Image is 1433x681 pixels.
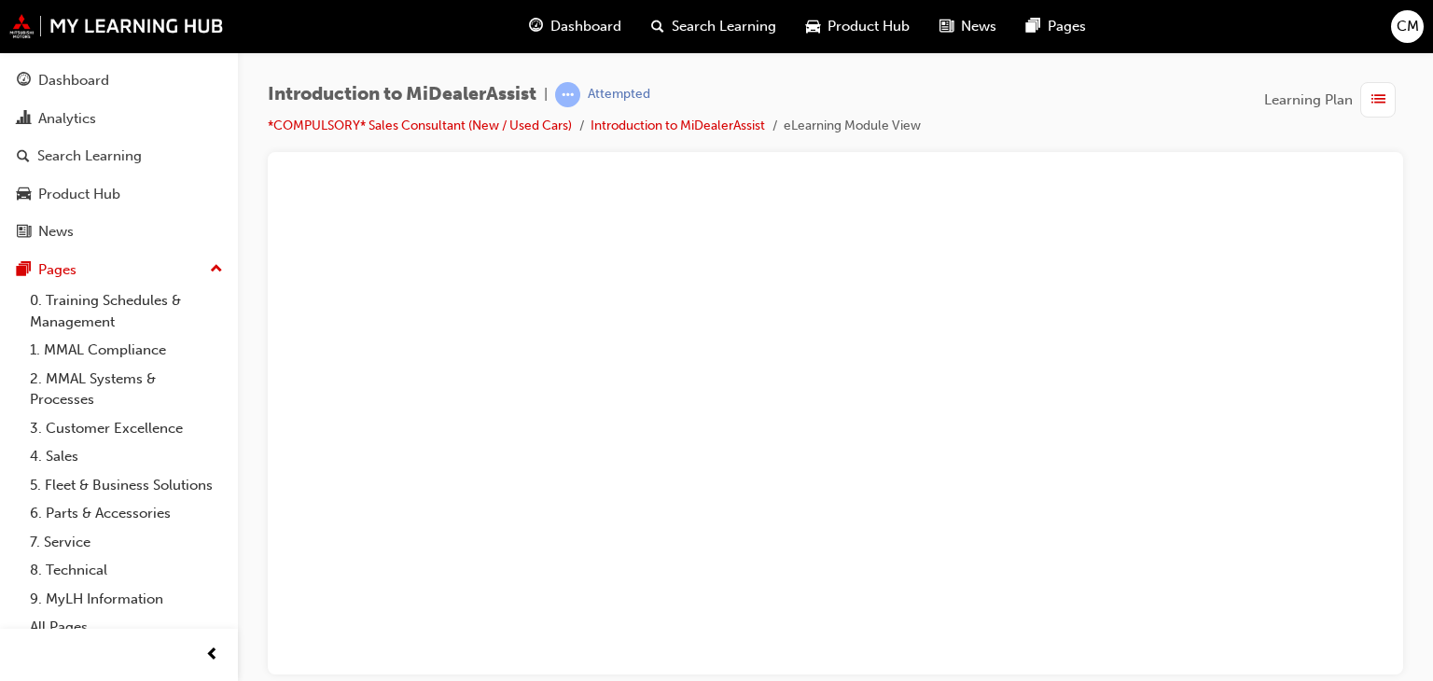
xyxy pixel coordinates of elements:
[9,14,224,38] img: mmal
[529,15,543,38] span: guage-icon
[38,259,77,281] div: Pages
[514,7,636,46] a: guage-iconDashboard
[588,86,650,104] div: Attempted
[17,187,31,203] span: car-icon
[961,16,996,37] span: News
[22,414,230,443] a: 3. Customer Excellence
[38,70,109,91] div: Dashboard
[651,15,664,38] span: search-icon
[210,257,223,282] span: up-icon
[205,644,219,667] span: prev-icon
[38,184,120,205] div: Product Hub
[22,528,230,557] a: 7. Service
[555,82,580,107] span: learningRecordVerb_ATTEMPT-icon
[1011,7,1101,46] a: pages-iconPages
[939,15,953,38] span: news-icon
[1026,15,1040,38] span: pages-icon
[544,84,548,105] span: |
[791,7,925,46] a: car-iconProduct Hub
[268,118,572,133] a: *COMPULSORY* Sales Consultant (New / Used Cars)
[22,556,230,585] a: 8. Technical
[17,73,31,90] span: guage-icon
[636,7,791,46] a: search-iconSearch Learning
[22,585,230,614] a: 9. MyLH Information
[22,365,230,414] a: 2. MMAL Systems & Processes
[1264,90,1353,111] span: Learning Plan
[22,613,230,642] a: All Pages
[17,148,30,165] span: search-icon
[7,139,230,174] a: Search Learning
[7,177,230,212] a: Product Hub
[1048,16,1086,37] span: Pages
[7,253,230,287] button: Pages
[37,146,142,167] div: Search Learning
[38,108,96,130] div: Analytics
[38,221,74,243] div: News
[22,471,230,500] a: 5. Fleet & Business Solutions
[828,16,910,37] span: Product Hub
[22,286,230,336] a: 0. Training Schedules & Management
[784,116,921,137] li: eLearning Module View
[17,224,31,241] span: news-icon
[806,15,820,38] span: car-icon
[7,102,230,136] a: Analytics
[1397,16,1419,37] span: CM
[7,60,230,253] button: DashboardAnalyticsSearch LearningProduct HubNews
[22,336,230,365] a: 1. MMAL Compliance
[7,63,230,98] a: Dashboard
[17,111,31,128] span: chart-icon
[550,16,621,37] span: Dashboard
[22,442,230,471] a: 4. Sales
[1264,82,1403,118] button: Learning Plan
[1371,89,1385,112] span: list-icon
[591,118,765,133] a: Introduction to MiDealerAssist
[925,7,1011,46] a: news-iconNews
[268,84,536,105] span: Introduction to MiDealerAssist
[7,215,230,249] a: News
[1391,10,1424,43] button: CM
[672,16,776,37] span: Search Learning
[22,499,230,528] a: 6. Parts & Accessories
[17,262,31,279] span: pages-icon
